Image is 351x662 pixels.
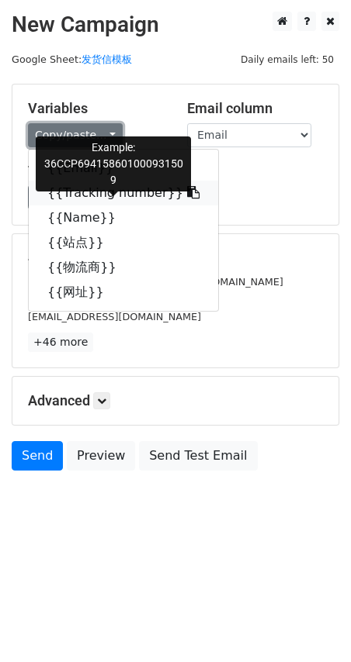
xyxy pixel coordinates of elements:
[28,123,123,147] a: Copy/paste...
[29,280,218,305] a: {{网址}}
[29,230,218,255] a: {{站点}}
[28,392,323,409] h5: Advanced
[273,588,351,662] iframe: Chat Widget
[235,53,339,65] a: Daily emails left: 50
[28,311,201,322] small: [EMAIL_ADDRESS][DOMAIN_NAME]
[187,100,323,117] h5: Email column
[28,333,93,352] a: +46 more
[139,441,257,471] a: Send Test Email
[235,51,339,68] span: Daily emails left: 50
[28,100,164,117] h5: Variables
[12,441,63,471] a: Send
[36,136,191,191] div: Example: 36CCP694158601000931509
[29,156,218,181] a: {{Email}}
[12,53,132,65] small: Google Sheet:
[67,441,135,471] a: Preview
[29,205,218,230] a: {{Name}}
[29,181,218,205] a: {{Tracking number}}
[82,53,132,65] a: 发货信模板
[29,255,218,280] a: {{物流商}}
[273,588,351,662] div: 聊天小组件
[28,276,283,288] small: [PERSON_NAME][EMAIL_ADDRESS][DOMAIN_NAME]
[12,12,339,38] h2: New Campaign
